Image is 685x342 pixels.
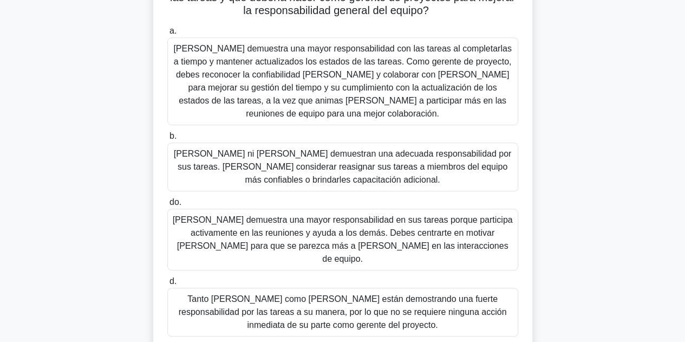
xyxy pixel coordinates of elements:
font: b. [169,131,177,140]
font: do. [169,197,181,207]
font: d. [169,276,177,286]
font: [PERSON_NAME] demuestra una mayor responsabilidad en sus tareas porque participa activamente en l... [173,215,513,263]
font: a. [169,26,177,35]
font: [PERSON_NAME] demuestra una mayor responsabilidad con las tareas al completarlas a tiempo y mante... [173,44,511,118]
font: [PERSON_NAME] ni [PERSON_NAME] demuestran una adecuada responsabilidad por sus tareas. [PERSON_NA... [174,149,511,184]
font: Tanto [PERSON_NAME] como [PERSON_NAME] están demostrando una fuerte responsabilidad por las tarea... [179,294,507,330]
